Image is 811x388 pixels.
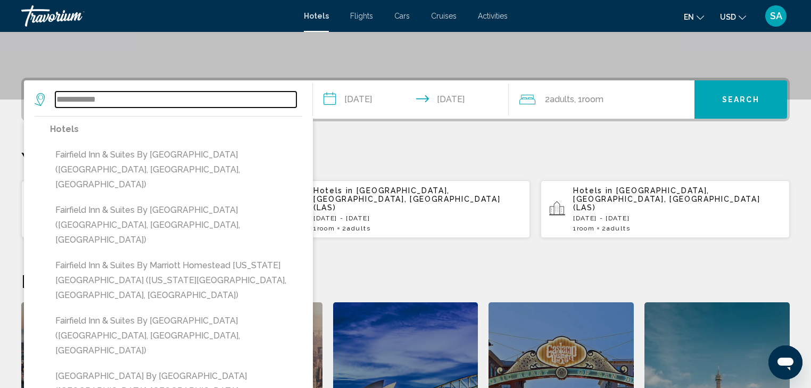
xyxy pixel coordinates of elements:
[768,345,802,379] iframe: Button to launch messaging window
[722,96,759,104] span: Search
[21,148,790,169] p: Your Recent Searches
[602,225,630,232] span: 2
[313,186,500,212] span: [GEOGRAPHIC_DATA], [GEOGRAPHIC_DATA], [GEOGRAPHIC_DATA] (LAS)
[770,11,782,21] span: SA
[24,80,787,119] div: Search widget
[350,12,373,20] a: Flights
[684,9,704,24] button: Change language
[342,225,370,232] span: 2
[394,12,410,20] a: Cars
[431,12,457,20] a: Cruises
[21,180,270,238] button: Hotels in [GEOGRAPHIC_DATA], [GEOGRAPHIC_DATA], [GEOGRAPHIC_DATA][DATE] - [DATE]1Room2Adults
[720,9,746,24] button: Change currency
[550,94,574,104] span: Adults
[478,12,508,20] a: Activities
[281,180,530,238] button: Hotels in [GEOGRAPHIC_DATA], [GEOGRAPHIC_DATA], [GEOGRAPHIC_DATA] (LAS)[DATE] - [DATE]1Room2Adults
[720,13,736,21] span: USD
[50,145,302,195] button: Fairfield Inn & Suites by [GEOGRAPHIC_DATA] ([GEOGRAPHIC_DATA], [GEOGRAPHIC_DATA], [GEOGRAPHIC_DA...
[573,186,613,195] span: Hotels in
[573,225,594,232] span: 1
[545,92,574,107] span: 2
[313,80,509,119] button: Check-in date: Oct 22, 2025 Check-out date: Oct 29, 2025
[694,80,787,119] button: Search
[50,255,302,306] button: Fairfield Inn & Suites by Marriott Homestead [US_STATE][GEOGRAPHIC_DATA] ([US_STATE][GEOGRAPHIC_D...
[50,122,302,137] p: Hotels
[21,270,790,292] h2: Featured Destinations
[541,180,790,238] button: Hotels in [GEOGRAPHIC_DATA], [GEOGRAPHIC_DATA], [GEOGRAPHIC_DATA] (LAS)[DATE] - [DATE]1Room2Adults
[762,5,790,27] button: User Menu
[313,214,522,222] p: [DATE] - [DATE]
[577,225,595,232] span: Room
[50,311,302,361] button: Fairfield Inn & Suites by [GEOGRAPHIC_DATA] ([GEOGRAPHIC_DATA], [GEOGRAPHIC_DATA], [GEOGRAPHIC_DA...
[607,225,630,232] span: Adults
[313,225,335,232] span: 1
[684,13,694,21] span: en
[21,5,293,27] a: Travorium
[313,186,353,195] span: Hotels in
[50,200,302,250] button: Fairfield Inn & Suites by [GEOGRAPHIC_DATA] ([GEOGRAPHIC_DATA], [GEOGRAPHIC_DATA], [GEOGRAPHIC_DA...
[574,92,603,107] span: , 1
[304,12,329,20] a: Hotels
[509,80,694,119] button: Travelers: 2 adults, 0 children
[582,94,603,104] span: Room
[347,225,370,232] span: Adults
[317,225,335,232] span: Room
[573,214,781,222] p: [DATE] - [DATE]
[573,186,760,212] span: [GEOGRAPHIC_DATA], [GEOGRAPHIC_DATA], [GEOGRAPHIC_DATA] (LAS)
